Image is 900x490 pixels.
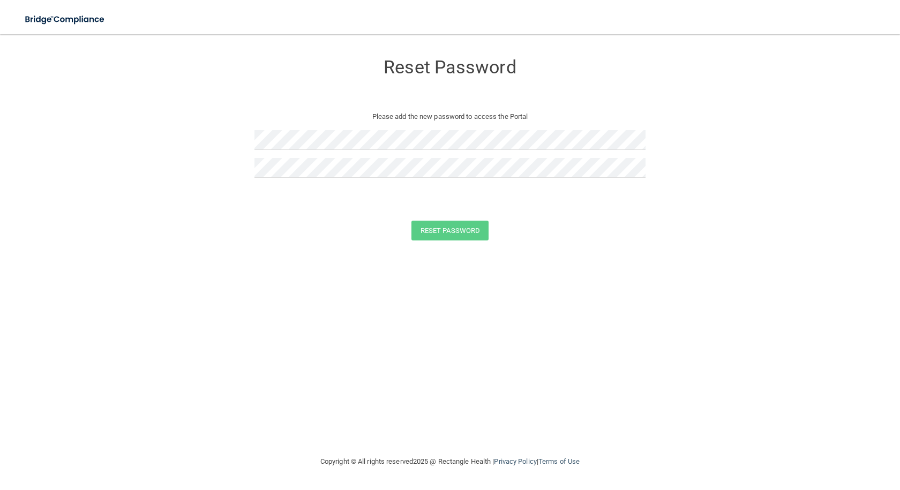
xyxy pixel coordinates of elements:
p: Please add the new password to access the Portal [262,110,637,123]
button: Reset Password [411,221,489,240]
a: Privacy Policy [494,457,536,465]
a: Terms of Use [538,457,580,465]
h3: Reset Password [254,57,646,77]
img: bridge_compliance_login_screen.278c3ca4.svg [16,9,115,31]
div: Copyright © All rights reserved 2025 @ Rectangle Health | | [254,444,646,479]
